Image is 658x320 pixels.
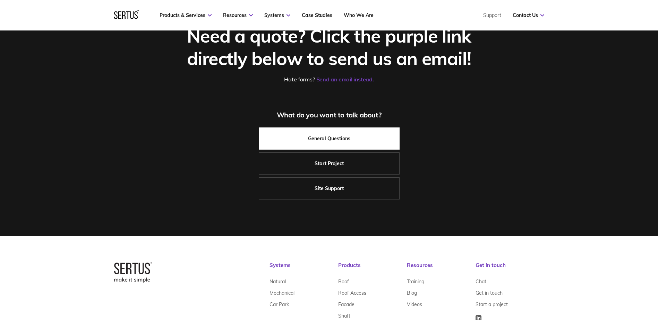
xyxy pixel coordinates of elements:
[533,240,658,320] iframe: Chat Widget
[476,287,503,299] a: Get in touch
[259,152,400,175] a: Start Project
[407,287,417,299] a: Blog
[316,76,374,83] a: Send an email instead.
[174,25,484,70] div: Need a quote? Click the purple link directly below to send us an email!
[338,299,354,310] a: Facade
[513,12,544,18] a: Contact Us
[270,287,294,299] a: Mechanical
[407,299,422,310] a: Videos
[476,262,544,276] div: Get in touch
[476,276,486,287] a: Chat
[259,127,400,150] a: General Questions
[483,12,501,18] a: Support
[270,276,286,287] a: Natural
[338,276,349,287] a: Roof
[264,12,290,18] a: Systems
[160,12,212,18] a: Products & Services
[338,262,407,276] div: Products
[302,12,332,18] a: Case Studies
[476,299,508,310] a: Start a project
[174,110,484,119] div: What do you want to talk about?
[407,276,424,287] a: Training
[338,287,366,299] a: Roof Access
[174,76,484,83] div: Hate forms?
[259,177,400,199] a: Site Support
[114,262,152,283] img: logo-box-2bec1e6d7ed5feb70a4f09a85fa1bbdd.png
[344,12,374,18] a: Who We Are
[270,262,338,276] div: Systems
[407,262,476,276] div: Resources
[270,299,289,310] a: Car Park
[223,12,253,18] a: Resources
